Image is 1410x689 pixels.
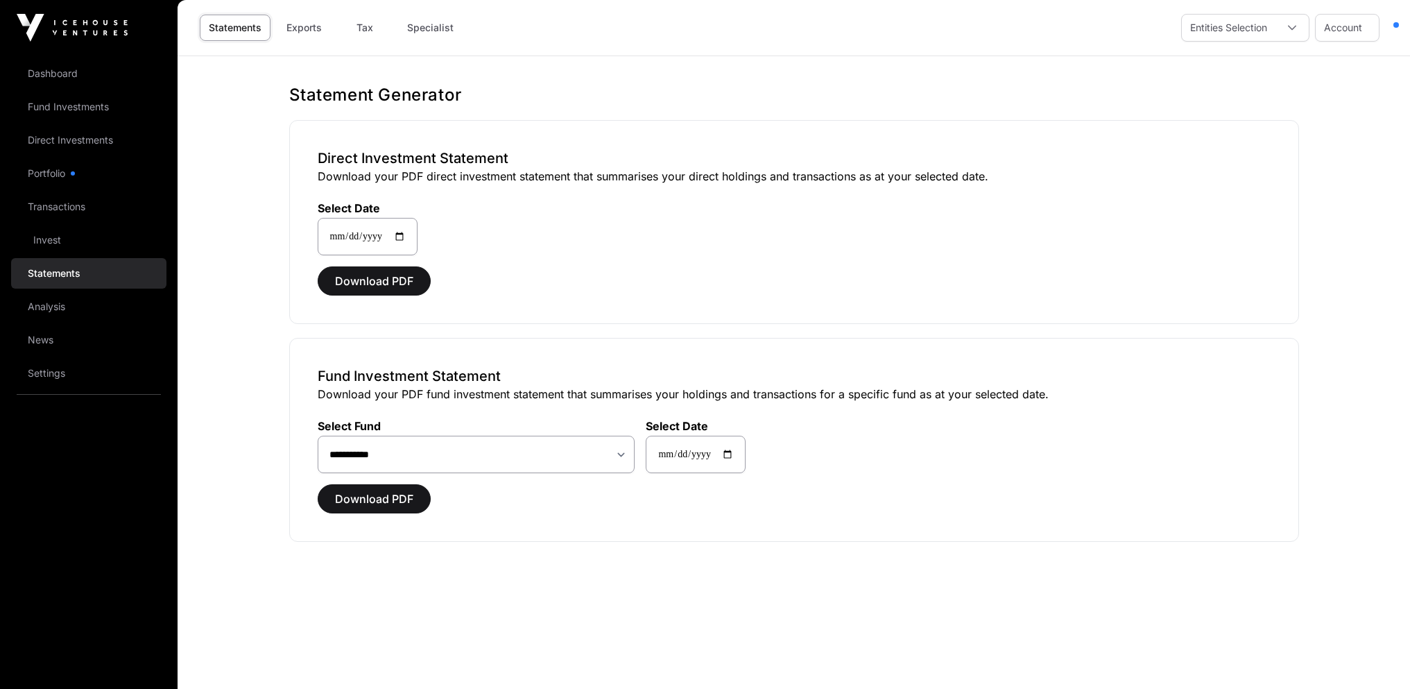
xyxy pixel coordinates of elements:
p: Download your PDF fund investment statement that summarises your holdings and transactions for a ... [318,386,1271,402]
a: Tax [337,15,393,41]
iframe: Chat Widget [1341,622,1410,689]
a: Settings [11,358,166,389]
button: Download PDF [318,266,431,296]
a: Invest [11,225,166,255]
p: Download your PDF direct investment statement that summarises your direct holdings and transactio... [318,168,1271,185]
label: Select Date [646,419,746,433]
button: Download PDF [318,484,431,513]
h1: Statement Generator [289,84,1299,106]
a: Direct Investments [11,125,166,155]
span: Download PDF [335,491,413,507]
a: Download PDF [318,280,431,294]
label: Select Date [318,201,418,215]
span: Download PDF [335,273,413,289]
h3: Fund Investment Statement [318,366,1271,386]
h3: Direct Investment Statement [318,148,1271,168]
a: News [11,325,166,355]
a: Portfolio [11,158,166,189]
button: Account [1315,14,1379,42]
a: Dashboard [11,58,166,89]
a: Analysis [11,291,166,322]
a: Statements [11,258,166,289]
a: Specialist [398,15,463,41]
a: Fund Investments [11,92,166,122]
a: Exports [276,15,332,41]
label: Select Fund [318,419,635,433]
img: Icehouse Ventures Logo [17,14,128,42]
a: Transactions [11,192,166,222]
a: Download PDF [318,498,431,512]
a: Statements [200,15,270,41]
div: Entities Selection [1182,15,1275,41]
